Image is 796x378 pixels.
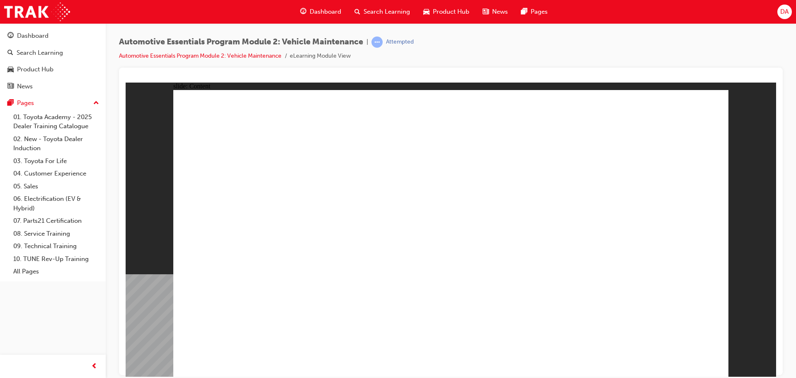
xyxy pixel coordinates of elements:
a: Search Learning [3,45,102,61]
button: Pages [3,95,102,111]
span: | [366,37,368,47]
span: learningRecordVerb_ATTEMPT-icon [371,37,383,48]
span: car-icon [7,66,14,73]
span: prev-icon [91,361,97,372]
span: Search Learning [364,7,410,17]
span: car-icon [423,7,430,17]
div: Pages [17,98,34,108]
div: Search Learning [17,48,63,58]
a: 05. Sales [10,180,102,193]
a: 01. Toyota Academy - 2025 Dealer Training Catalogue [10,111,102,133]
div: News [17,82,33,91]
span: Product Hub [433,7,469,17]
div: Dashboard [17,31,49,41]
span: pages-icon [7,100,14,107]
span: news-icon [7,83,14,90]
span: Dashboard [310,7,341,17]
a: news-iconNews [476,3,514,20]
a: guage-iconDashboard [294,3,348,20]
a: All Pages [10,265,102,278]
a: 10. TUNE Rev-Up Training [10,253,102,266]
a: pages-iconPages [514,3,554,20]
button: DA [777,5,792,19]
a: search-iconSearch Learning [348,3,417,20]
span: search-icon [354,7,360,17]
a: Product Hub [3,62,102,77]
img: Trak [4,2,70,21]
span: Automotive Essentials Program Module 2: Vehicle Maintenance [119,37,363,47]
span: pages-icon [521,7,527,17]
div: Attempted [386,38,414,46]
span: guage-icon [300,7,306,17]
a: Automotive Essentials Program Module 2: Vehicle Maintenance [119,52,282,59]
a: 06. Electrification (EV & Hybrid) [10,193,102,215]
a: 07. Parts21 Certification [10,215,102,227]
a: 09. Technical Training [10,240,102,253]
span: Pages [531,7,548,17]
button: DashboardSearch LearningProduct HubNews [3,27,102,95]
a: 03. Toyota For Life [10,155,102,168]
span: News [492,7,508,17]
a: 02. New - Toyota Dealer Induction [10,133,102,155]
div: Product Hub [17,65,53,74]
li: eLearning Module View [290,51,351,61]
span: search-icon [7,49,13,57]
span: up-icon [93,98,99,109]
span: DA [780,7,789,17]
a: 08. Service Training [10,227,102,240]
a: Dashboard [3,28,102,44]
a: car-iconProduct Hub [417,3,476,20]
span: guage-icon [7,32,14,40]
span: news-icon [483,7,489,17]
a: News [3,79,102,94]
a: 04. Customer Experience [10,167,102,180]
